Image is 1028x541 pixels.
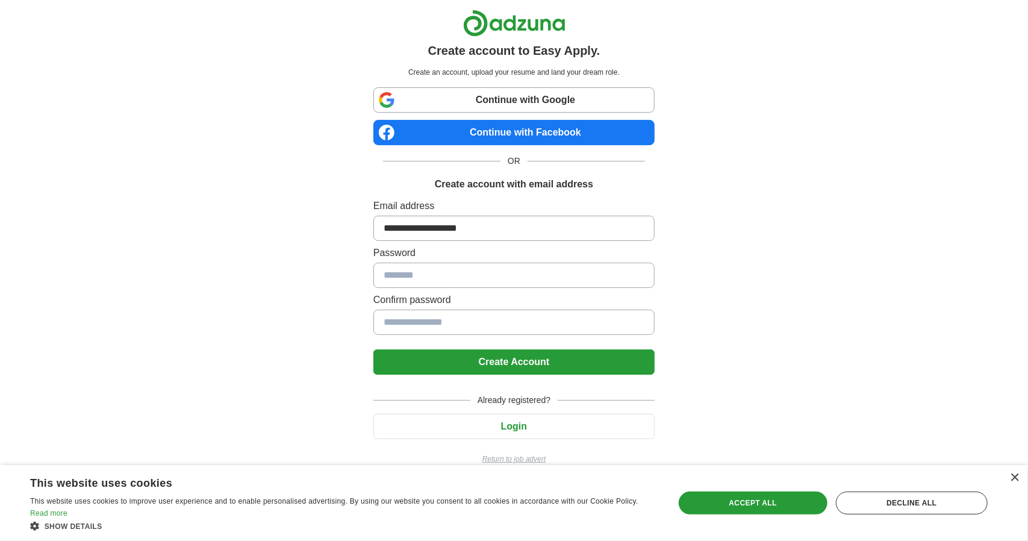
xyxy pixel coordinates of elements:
span: This website uses cookies to improve user experience and to enable personalised advertising. By u... [30,497,638,505]
a: Continue with Facebook [373,120,655,145]
label: Password [373,246,655,260]
div: Accept all [679,492,827,514]
a: Read more, opens a new window [30,509,67,518]
button: Login [373,414,655,439]
div: This website uses cookies [30,472,625,490]
div: Decline all [836,492,988,514]
h1: Create account with email address [435,177,593,192]
p: Create an account, upload your resume and land your dream role. [376,67,652,78]
span: OR [500,155,528,167]
div: Close [1010,474,1019,483]
a: Login [373,421,655,431]
a: Continue with Google [373,87,655,113]
label: Confirm password [373,293,655,307]
div: Show details [30,520,655,532]
button: Create Account [373,349,655,375]
span: Already registered? [470,394,558,407]
label: Email address [373,199,655,213]
img: Adzuna logo [463,10,565,37]
span: Show details [45,522,102,531]
a: Return to job advert [373,454,655,464]
h1: Create account to Easy Apply. [428,42,600,60]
